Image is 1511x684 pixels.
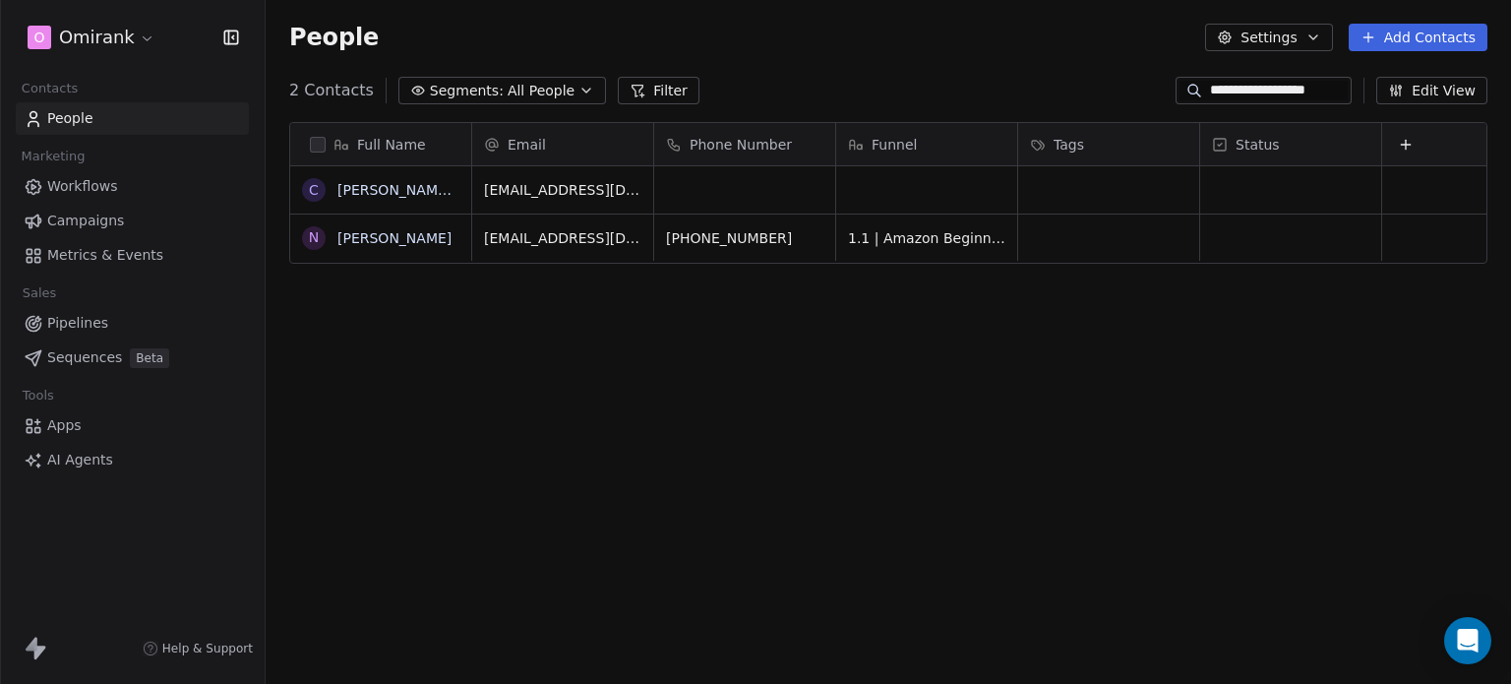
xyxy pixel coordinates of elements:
span: [EMAIL_ADDRESS][DOMAIN_NAME] [484,180,641,200]
span: Full Name [357,135,426,155]
span: Apps [47,415,82,436]
span: All People [508,81,574,101]
span: Phone Number [690,135,792,155]
a: Workflows [16,170,249,203]
a: AI Agents [16,444,249,476]
span: Tags [1054,135,1084,155]
span: Sales [14,279,65,308]
div: N [309,227,319,248]
a: Apps [16,409,249,442]
div: Funnel [836,123,1017,165]
div: grid [290,166,472,678]
div: C [309,180,319,201]
button: Filter [618,77,699,104]
a: Pipelines [16,307,249,340]
a: [PERSON_NAME] [PERSON_NAME] [337,182,571,198]
div: Open Intercom Messenger [1444,617,1491,664]
span: O [33,28,44,47]
div: grid [472,166,1488,678]
span: Omirank [59,25,135,50]
span: Email [508,135,546,155]
span: Help & Support [162,641,253,656]
span: Sequences [47,347,122,368]
span: Segments: [430,81,504,101]
span: AI Agents [47,450,113,470]
span: Beta [130,348,169,368]
a: Help & Support [143,641,253,656]
button: Add Contacts [1349,24,1487,51]
div: Full Name [290,123,471,165]
span: Tools [14,381,62,410]
span: Workflows [47,176,118,197]
span: People [289,23,379,52]
span: 1.1 | Amazon Beginner | [DATE] | Form | [GEOGRAPHIC_DATA] | 21+ [848,228,1005,248]
a: Metrics & Events [16,239,249,272]
span: Metrics & Events [47,245,163,266]
span: 2 Contacts [289,79,374,102]
button: OOmirank [24,21,159,54]
div: Email [472,123,653,165]
div: Tags [1018,123,1199,165]
span: People [47,108,93,129]
div: Phone Number [654,123,835,165]
span: Contacts [13,74,87,103]
button: Settings [1205,24,1332,51]
a: [PERSON_NAME] [337,230,452,246]
span: [PHONE_NUMBER] [666,228,823,248]
span: Marketing [13,142,93,171]
span: [EMAIL_ADDRESS][DOMAIN_NAME] [484,228,641,248]
button: Edit View [1376,77,1487,104]
span: Status [1236,135,1280,155]
span: Campaigns [47,211,124,231]
div: Status [1200,123,1381,165]
a: Campaigns [16,205,249,237]
a: People [16,102,249,135]
a: SequencesBeta [16,342,249,374]
span: Pipelines [47,313,108,334]
span: Funnel [872,135,917,155]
